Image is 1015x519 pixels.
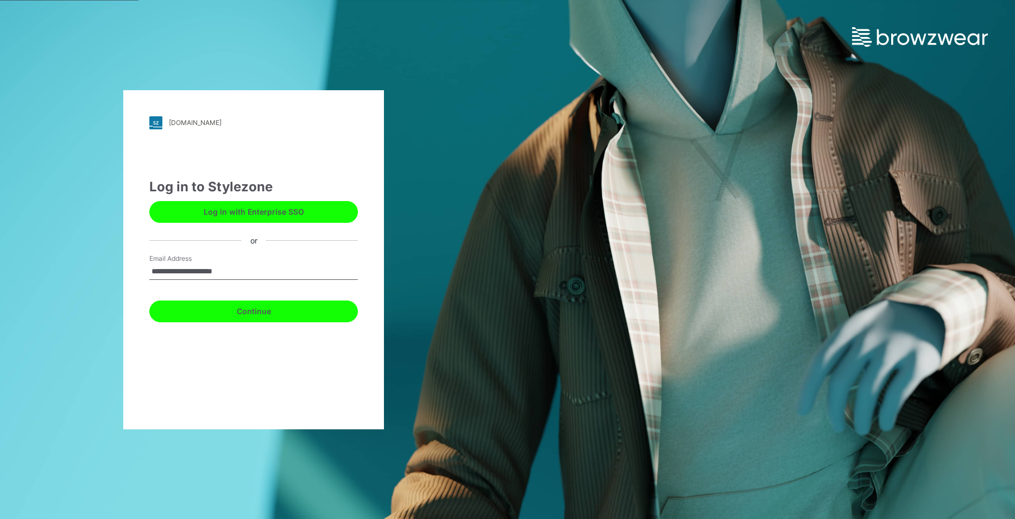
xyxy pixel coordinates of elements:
[852,27,988,47] img: browzwear-logo.e42bd6dac1945053ebaf764b6aa21510.svg
[149,116,358,129] a: [DOMAIN_NAME]
[149,201,358,223] button: Log in with Enterprise SSO
[149,177,358,197] div: Log in to Stylezone
[149,116,162,129] img: stylezone-logo.562084cfcfab977791bfbf7441f1a819.svg
[242,235,266,246] div: or
[149,254,225,264] label: Email Address
[149,301,358,322] button: Continue
[169,118,222,127] div: [DOMAIN_NAME]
